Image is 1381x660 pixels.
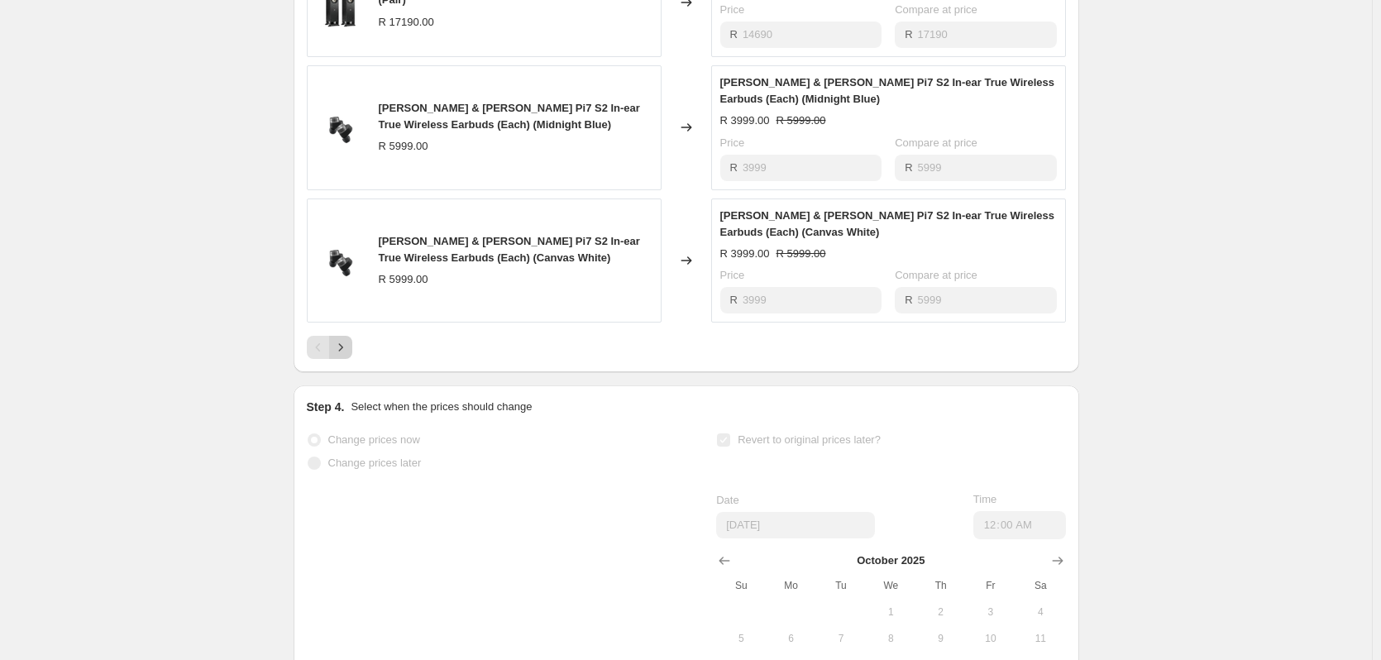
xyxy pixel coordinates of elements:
[922,605,958,619] span: 2
[966,572,1015,599] th: Friday
[720,136,745,149] span: Price
[379,102,640,131] span: [PERSON_NAME] & [PERSON_NAME] Pi7 S2 In-ear True Wireless Earbuds (Each) (Midnight Blue)
[777,112,826,129] strike: R 5999.00
[328,457,422,469] span: Change prices later
[922,632,958,645] span: 9
[1015,572,1065,599] th: Saturday
[905,294,912,306] span: R
[823,579,859,592] span: Tu
[767,625,816,652] button: Monday October 6 2025
[872,605,909,619] span: 1
[972,579,1009,592] span: Fr
[723,579,759,592] span: Su
[720,76,1054,105] span: [PERSON_NAME] & [PERSON_NAME] Pi7 S2 In-ear True Wireless Earbuds (Each) (Midnight Blue)
[720,112,770,129] div: R 3999.00
[328,433,420,446] span: Change prices now
[713,549,736,572] button: Show previous month, September 2025
[823,632,859,645] span: 7
[379,138,428,155] div: R 5999.00
[905,28,912,41] span: R
[966,599,1015,625] button: Friday October 3 2025
[307,399,345,415] h2: Step 4.
[379,14,434,31] div: R 17190.00
[730,294,738,306] span: R
[716,572,766,599] th: Sunday
[767,572,816,599] th: Monday
[895,136,977,149] span: Compare at price
[973,493,996,505] span: Time
[720,269,745,281] span: Price
[379,235,640,264] span: [PERSON_NAME] & [PERSON_NAME] Pi7 S2 In-ear True Wireless Earbuds (Each) (Canvas White)
[973,511,1066,539] input: 12:00
[895,3,977,16] span: Compare at price
[915,599,965,625] button: Thursday October 2 2025
[922,579,958,592] span: Th
[720,246,770,262] div: R 3999.00
[972,632,1009,645] span: 10
[966,625,1015,652] button: Friday October 10 2025
[351,399,532,415] p: Select when the prices should change
[872,579,909,592] span: We
[716,494,738,506] span: Date
[316,236,366,285] img: BW-PI7-S2-SB-1_80x.png
[329,336,352,359] button: Next
[773,632,810,645] span: 6
[816,572,866,599] th: Tuesday
[895,269,977,281] span: Compare at price
[720,209,1054,238] span: [PERSON_NAME] & [PERSON_NAME] Pi7 S2 In-ear True Wireless Earbuds (Each) (Canvas White)
[1022,605,1058,619] span: 4
[777,246,826,262] strike: R 5999.00
[866,572,915,599] th: Wednesday
[316,103,366,152] img: BW-PI7-S2-SB-1_80x.png
[307,336,352,359] nav: Pagination
[1022,632,1058,645] span: 11
[723,632,759,645] span: 5
[1022,579,1058,592] span: Sa
[738,433,881,446] span: Revert to original prices later?
[816,625,866,652] button: Tuesday October 7 2025
[730,161,738,174] span: R
[1015,599,1065,625] button: Saturday October 4 2025
[379,271,428,288] div: R 5999.00
[866,599,915,625] button: Wednesday October 1 2025
[915,625,965,652] button: Thursday October 9 2025
[1046,549,1069,572] button: Show next month, November 2025
[716,625,766,652] button: Sunday October 5 2025
[716,512,875,538] input: 9/3/2025
[866,625,915,652] button: Wednesday October 8 2025
[905,161,912,174] span: R
[872,632,909,645] span: 8
[972,605,1009,619] span: 3
[915,572,965,599] th: Thursday
[1015,625,1065,652] button: Saturday October 11 2025
[730,28,738,41] span: R
[773,579,810,592] span: Mo
[720,3,745,16] span: Price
